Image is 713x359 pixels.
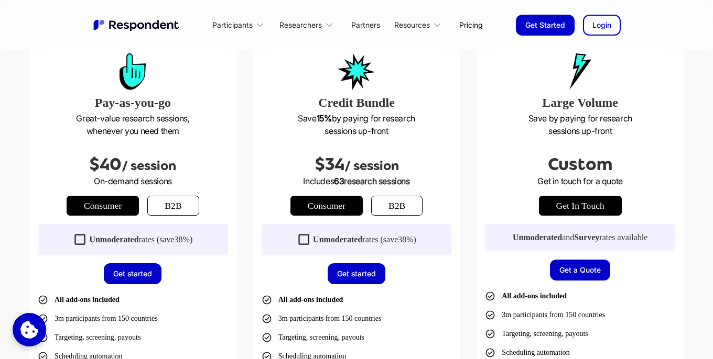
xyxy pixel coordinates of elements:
[262,112,452,137] p: Save by paying for research sessions up-front
[89,234,192,245] div: rates (save )
[328,263,385,284] a: Get started
[38,330,141,345] li: Targeting, screening, payouts
[55,296,120,304] strong: All add-ons included
[262,330,364,345] li: Targeting, screening, payouts
[539,196,622,216] a: get in touch
[262,175,452,187] p: Includes
[451,13,491,37] a: Pricing
[485,175,675,187] p: Get in touch for a quote
[89,235,138,244] strong: Unmoderated
[38,311,158,326] li: 3m participants from 150 countries
[92,18,181,32] img: Untitled UI logotext
[548,155,612,174] span: Custom
[388,13,451,37] div: Resources
[574,233,599,242] strong: Survey
[344,159,399,173] span: / session
[485,308,605,322] li: 3m participants from 150 countries
[398,235,413,244] span: 38%
[485,112,675,137] p: Save by paying for research sessions up-front
[313,234,416,245] div: rates (save )
[315,155,344,174] span: $34
[122,159,176,173] span: / session
[147,196,199,216] a: b2b
[317,113,332,124] strong: 15%
[262,93,452,112] h3: Credit Bundle
[67,196,139,216] a: Consumer
[278,296,343,304] strong: All add-ons included
[502,292,567,300] strong: All add-ons included
[38,93,228,112] h3: Pay-as-you-go
[550,260,610,281] a: Get a Quote
[343,13,388,37] a: Partners
[344,176,409,186] span: research sessions
[104,263,161,284] a: Get started
[290,196,363,216] a: Consumer
[89,155,122,174] span: $40
[92,18,181,32] a: home
[583,15,621,36] a: Login
[516,15,575,36] a: Get Started
[394,20,430,30] div: Resources
[313,235,362,244] strong: Unmoderated
[371,196,423,216] a: b2b
[513,233,562,242] strong: Unmoderated
[274,13,343,37] div: Researchers
[485,327,588,341] li: Targeting, screening, payouts
[334,176,344,186] span: 63
[262,311,382,326] li: 3m participants from 150 countries
[38,112,228,137] p: Great-value research sessions, whenever you need them
[207,13,274,37] div: Participants
[485,93,675,112] h3: Large Volume
[175,235,190,244] span: 38%
[279,20,322,30] div: Researchers
[38,175,228,187] p: On-demand sessions
[513,232,647,243] div: and rates available
[212,20,253,30] div: Participants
